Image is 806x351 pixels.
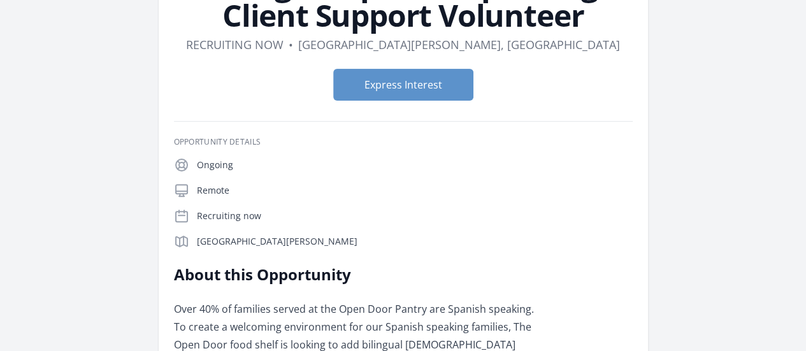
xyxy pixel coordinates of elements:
[298,36,620,54] dd: [GEOGRAPHIC_DATA][PERSON_NAME], [GEOGRAPHIC_DATA]
[197,210,633,222] p: Recruiting now
[186,36,284,54] dd: Recruiting now
[333,69,473,101] button: Express Interest
[174,137,633,147] h3: Opportunity Details
[197,159,633,171] p: Ongoing
[197,184,633,197] p: Remote
[289,36,293,54] div: •
[197,235,633,248] p: [GEOGRAPHIC_DATA][PERSON_NAME]
[174,264,547,285] h2: About this Opportunity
